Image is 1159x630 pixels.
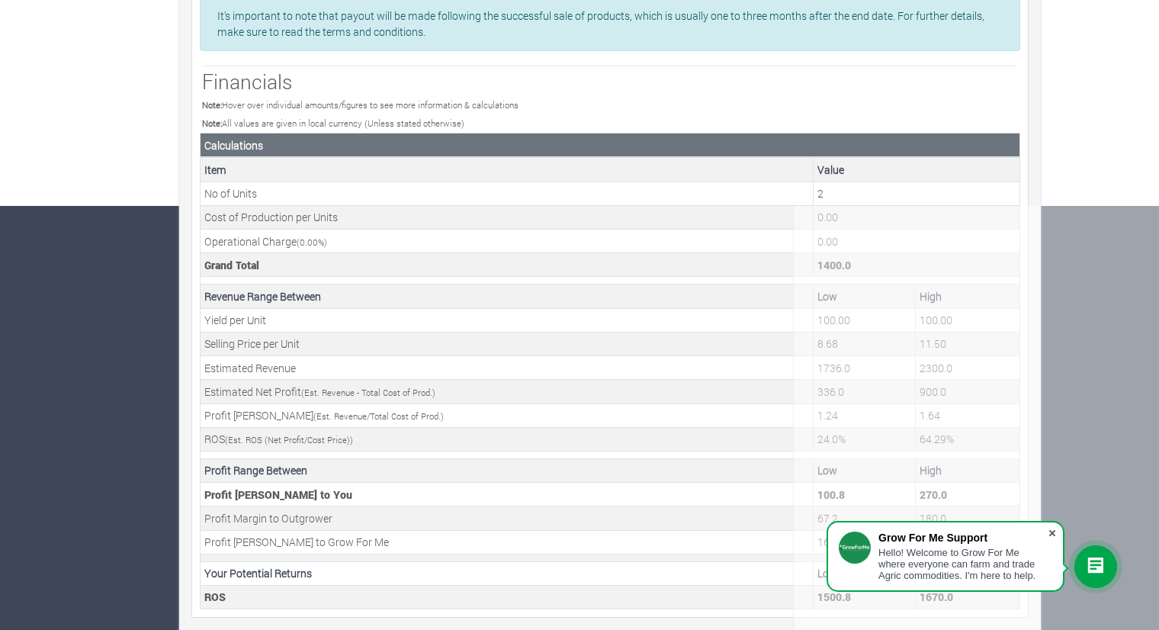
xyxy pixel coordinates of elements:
td: This is the number of Units [814,182,1020,205]
b: Value [817,162,844,177]
p: It's important to note that payout will be made following the successful sale of products, which ... [217,8,1003,40]
span: 0.00 [300,236,318,248]
small: ( %) [297,236,327,248]
b: Your Potential Returns [204,566,312,580]
td: ROS [201,427,814,451]
b: Item [204,162,226,177]
td: Profit [PERSON_NAME] [201,403,814,427]
small: (Est. ROS (Net Profit/Cost Price)) [225,434,353,445]
small: Hover over individual amounts/figures to see more information & calculations [202,99,518,111]
small: All values are given in local currency (Unless stated otherwise) [202,117,464,129]
td: Operational Charge [201,230,814,253]
small: (Est. Revenue - Total Cost of Prod.) [301,387,435,398]
td: Profit [PERSON_NAME] to Grow For Me [201,530,814,554]
h3: Financials [202,69,1018,94]
b: Revenue Range Between [204,289,321,304]
td: Estimated Revenue [201,356,814,380]
div: Grow For Me Support [878,532,1048,544]
b: Grand Total [204,258,259,272]
td: Selling Price per Unit [201,332,814,355]
b: Note: [202,99,222,111]
small: (Est. Revenue/Total Cost of Prod.) [313,410,444,422]
div: Hello! Welcome to Grow For Me where everyone can farm and trade Agric commodities. I'm here to help. [878,547,1048,581]
td: Yield per Unit [201,308,814,332]
td: No of Units [201,182,814,205]
td: Estimated Net Profit [201,380,814,403]
td: Profit [PERSON_NAME] to You [201,483,814,506]
td: Profit Margin to Outgrower [201,506,814,530]
td: ROS [201,585,814,609]
th: Calculations [201,133,1020,158]
b: Note: [202,117,222,129]
b: Profit Range Between [204,463,307,477]
td: Cost of Production per Units [201,205,814,229]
